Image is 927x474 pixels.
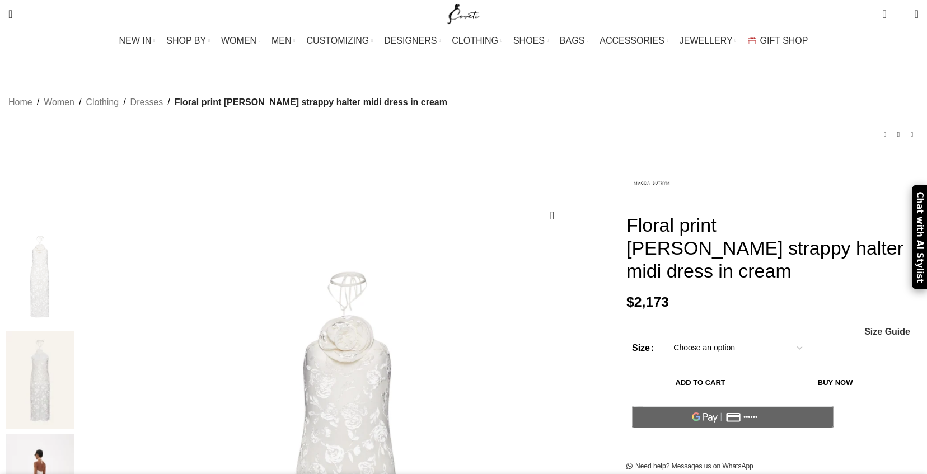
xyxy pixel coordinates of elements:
[130,95,163,110] a: Dresses
[271,30,295,52] a: MEN
[166,35,206,46] span: SHOP BY
[271,35,292,46] span: MEN
[774,371,896,395] button: Buy now
[744,414,759,421] text: ••••••
[384,35,437,46] span: DESIGNERS
[119,35,152,46] span: NEW IN
[445,8,483,18] a: Site logo
[897,11,906,20] span: 0
[513,35,545,46] span: SHOES
[513,30,549,52] a: SHOES
[560,35,584,46] span: BAGS
[905,128,919,141] a: Next product
[864,327,910,336] a: Size Guide
[632,371,769,395] button: Add to cart
[748,37,756,44] img: GiftBag
[600,30,668,52] a: ACCESSORIES
[3,3,18,25] a: Search
[3,30,924,52] div: Main navigation
[452,35,498,46] span: CLOTHING
[6,331,74,429] img: Magda Butrym dress
[175,95,447,110] span: Floral print [PERSON_NAME] strappy halter midi dress in cream
[748,30,808,52] a: GIFT SHOP
[166,30,210,52] a: SHOP BY
[895,3,906,25] div: My Wishlist
[883,6,892,14] span: 0
[86,95,119,110] a: Clothing
[119,30,156,52] a: NEW IN
[384,30,441,52] a: DESIGNERS
[680,35,733,46] span: JEWELLERY
[8,95,32,110] a: Home
[6,228,74,325] img: Magda Butrym Floral print devore strappy halter midi dress in cream scaled18548 nobg
[626,462,753,471] a: Need help? Messages us on WhatsApp
[680,30,737,52] a: JEWELLERY
[560,30,588,52] a: BAGS
[626,294,634,309] span: $
[452,30,502,52] a: CLOTHING
[8,95,447,110] nav: Breadcrumb
[878,128,892,141] a: Previous product
[626,214,919,282] h1: Floral print [PERSON_NAME] strappy halter midi dress in cream
[600,35,664,46] span: ACCESSORIES
[221,35,256,46] span: WOMEN
[760,35,808,46] span: GIFT SHOP
[221,30,260,52] a: WOMEN
[626,294,669,309] bdi: 2,173
[307,30,373,52] a: CUSTOMIZING
[626,158,677,208] img: Magda Butrym
[632,341,654,355] label: Size
[307,35,369,46] span: CUSTOMIZING
[632,406,834,428] button: Pay with GPay
[44,95,74,110] a: Women
[877,3,892,25] a: 0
